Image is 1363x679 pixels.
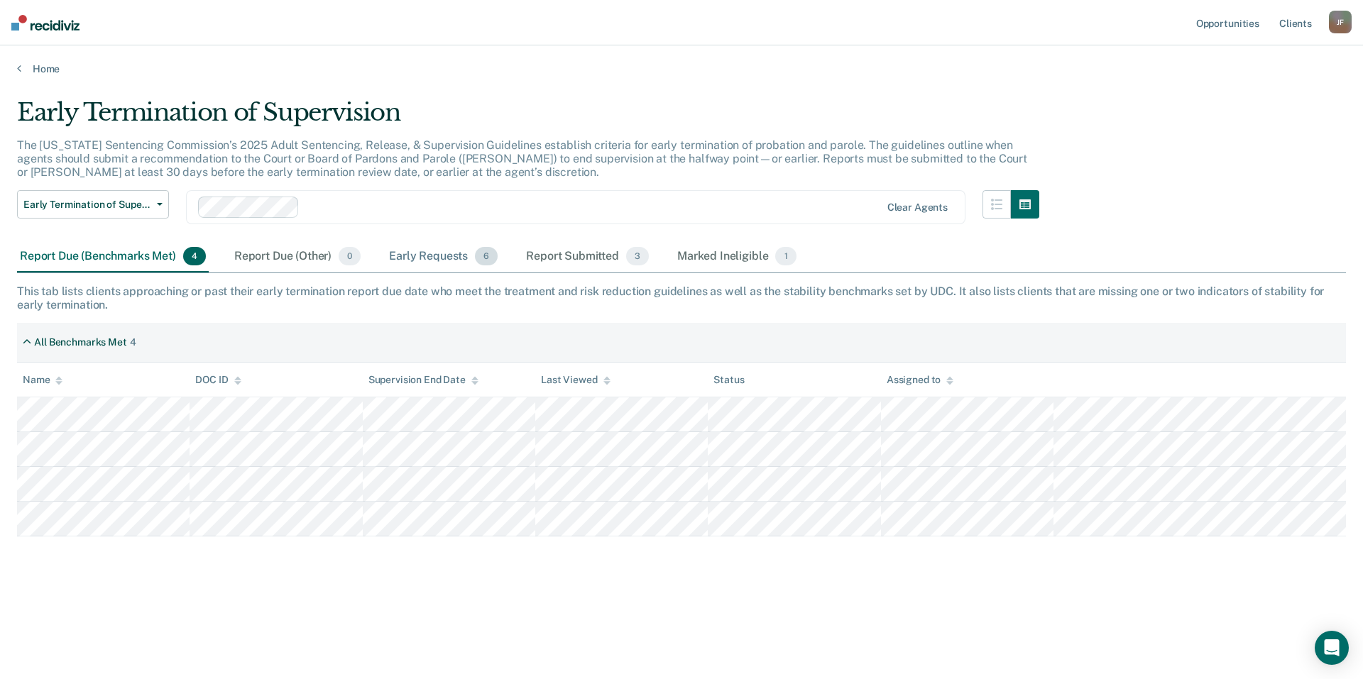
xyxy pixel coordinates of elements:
span: 1 [775,247,796,265]
div: Early Termination of Supervision [17,98,1039,138]
div: Name [23,374,62,386]
div: Assigned to [887,374,953,386]
div: Marked Ineligible1 [674,241,799,272]
div: DOC ID [195,374,241,386]
div: All Benchmarks Met [34,336,126,348]
p: The [US_STATE] Sentencing Commission’s 2025 Adult Sentencing, Release, & Supervision Guidelines e... [17,138,1027,179]
div: J F [1329,11,1352,33]
img: Recidiviz [11,15,80,31]
div: Early Requests6 [386,241,500,272]
div: Report Due (Benchmarks Met)4 [17,241,209,272]
div: Report Due (Other)0 [231,241,363,272]
button: Early Termination of Supervision [17,190,169,219]
div: All Benchmarks Met4 [17,331,142,354]
div: 4 [130,336,136,348]
div: This tab lists clients approaching or past their early termination report due date who meet the t... [17,285,1346,311]
button: JF [1329,11,1352,33]
span: 3 [626,247,649,265]
span: 6 [475,247,498,265]
span: 4 [183,247,206,265]
div: Last Viewed [541,374,610,386]
div: Open Intercom Messenger [1315,631,1349,665]
div: Clear agents [887,202,948,214]
div: Report Submitted3 [523,241,652,272]
div: Status [713,374,744,386]
a: Home [17,62,1346,75]
span: Early Termination of Supervision [23,199,151,211]
span: 0 [339,247,361,265]
div: Supervision End Date [368,374,478,386]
